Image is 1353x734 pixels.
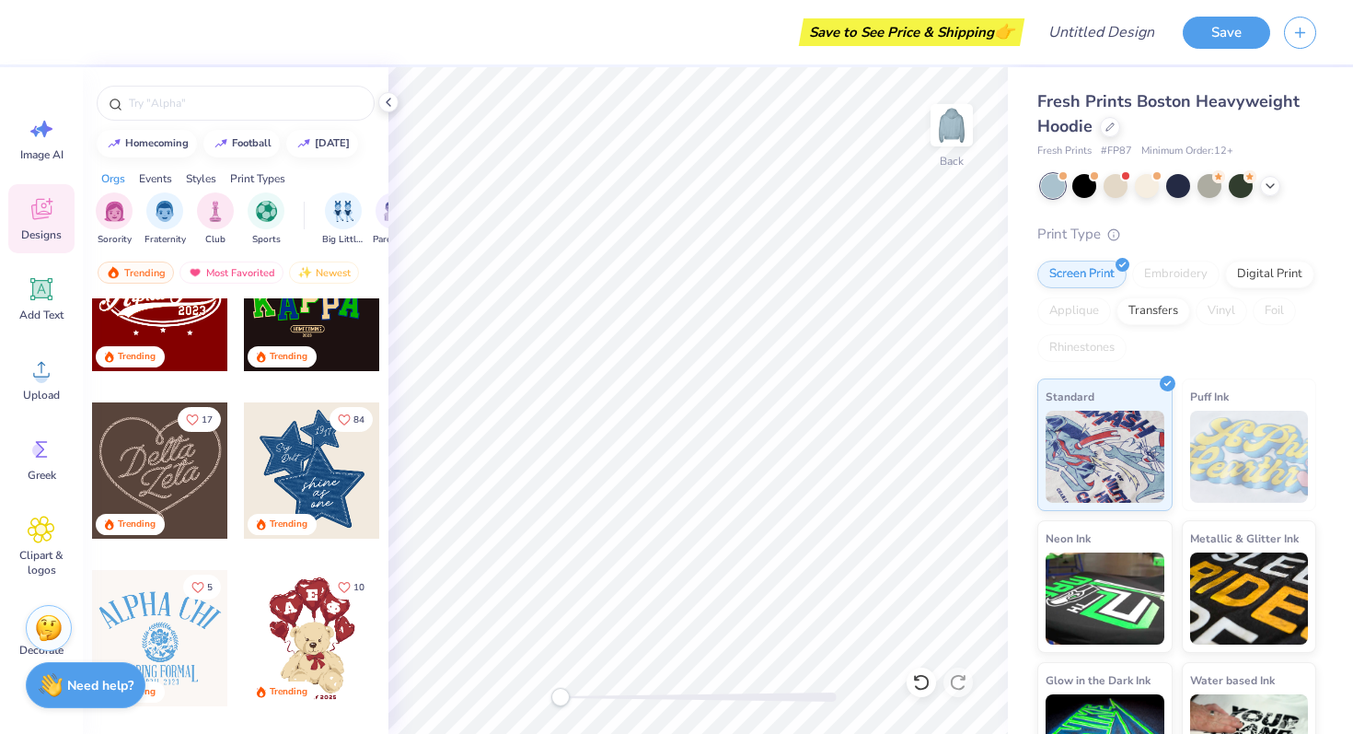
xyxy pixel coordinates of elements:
[118,350,156,364] div: Trending
[1034,14,1169,51] input: Untitled Design
[1190,529,1299,548] span: Metallic & Glitter Ink
[28,468,56,483] span: Greek
[96,192,133,247] div: filter for Sorority
[1037,224,1316,245] div: Print Type
[322,192,364,247] div: filter for Big Little Reveal
[203,130,280,157] button: football
[1190,670,1275,690] span: Water based Ink
[197,192,234,247] div: filter for Club
[1037,261,1127,288] div: Screen Print
[186,170,216,187] div: Styles
[1253,297,1296,325] div: Foil
[20,147,64,162] span: Image AI
[97,130,197,157] button: homecoming
[145,192,186,247] button: filter button
[67,677,133,694] strong: Need help?
[296,138,311,149] img: trend_line.gif
[315,138,350,148] div: halloween
[11,548,72,577] span: Clipart & logos
[373,192,415,247] div: filter for Parent's Weekend
[353,583,364,592] span: 10
[125,138,189,148] div: homecoming
[551,688,570,706] div: Accessibility label
[353,415,364,425] span: 84
[1141,144,1233,159] span: Minimum Order: 12 +
[155,201,175,222] img: Fraternity Image
[205,201,225,222] img: Club Image
[384,201,405,222] img: Parent's Weekend Image
[214,138,228,149] img: trend_line.gif
[96,192,133,247] button: filter button
[232,138,272,148] div: football
[1190,387,1229,406] span: Puff Ink
[270,350,307,364] div: Trending
[270,518,307,531] div: Trending
[248,192,284,247] button: filter button
[145,192,186,247] div: filter for Fraternity
[230,170,285,187] div: Print Types
[98,262,174,284] div: Trending
[1046,529,1091,548] span: Neon Ink
[98,233,132,247] span: Sorority
[205,233,225,247] span: Club
[207,583,213,592] span: 5
[23,388,60,402] span: Upload
[1190,411,1309,503] img: Puff Ink
[373,192,415,247] button: filter button
[106,266,121,279] img: trending.gif
[1046,553,1164,645] img: Neon Ink
[19,308,64,322] span: Add Text
[1046,387,1094,406] span: Standard
[333,201,353,222] img: Big Little Reveal Image
[322,192,364,247] button: filter button
[197,192,234,247] button: filter button
[1037,297,1111,325] div: Applique
[127,94,363,112] input: Try "Alpha"
[19,643,64,658] span: Decorate
[178,407,221,432] button: Like
[1183,17,1270,49] button: Save
[145,233,186,247] span: Fraternity
[270,685,307,699] div: Trending
[188,266,202,279] img: most_fav.gif
[1101,144,1132,159] span: # FP87
[1225,261,1314,288] div: Digital Print
[1196,297,1247,325] div: Vinyl
[1132,261,1220,288] div: Embroidery
[1037,334,1127,362] div: Rhinestones
[373,233,415,247] span: Parent's Weekend
[297,266,312,279] img: newest.gif
[21,227,62,242] span: Designs
[1046,411,1164,503] img: Standard
[1046,670,1151,690] span: Glow in the Dark Ink
[183,575,221,600] button: Like
[1037,90,1300,137] span: Fresh Prints Boston Heavyweight Hoodie
[330,407,373,432] button: Like
[1037,144,1092,159] span: Fresh Prints
[139,170,172,187] div: Events
[179,262,283,284] div: Most Favorited
[1190,553,1309,645] img: Metallic & Glitter Ink
[104,201,125,222] img: Sorority Image
[202,415,213,425] span: 17
[330,575,373,600] button: Like
[933,107,970,144] img: Back
[1116,297,1190,325] div: Transfers
[252,233,281,247] span: Sports
[804,18,1020,46] div: Save to See Price & Shipping
[289,262,359,284] div: Newest
[322,233,364,247] span: Big Little Reveal
[107,138,121,149] img: trend_line.gif
[994,20,1014,42] span: 👉
[256,201,277,222] img: Sports Image
[940,153,964,169] div: Back
[101,170,125,187] div: Orgs
[286,130,358,157] button: [DATE]
[248,192,284,247] div: filter for Sports
[118,518,156,531] div: Trending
